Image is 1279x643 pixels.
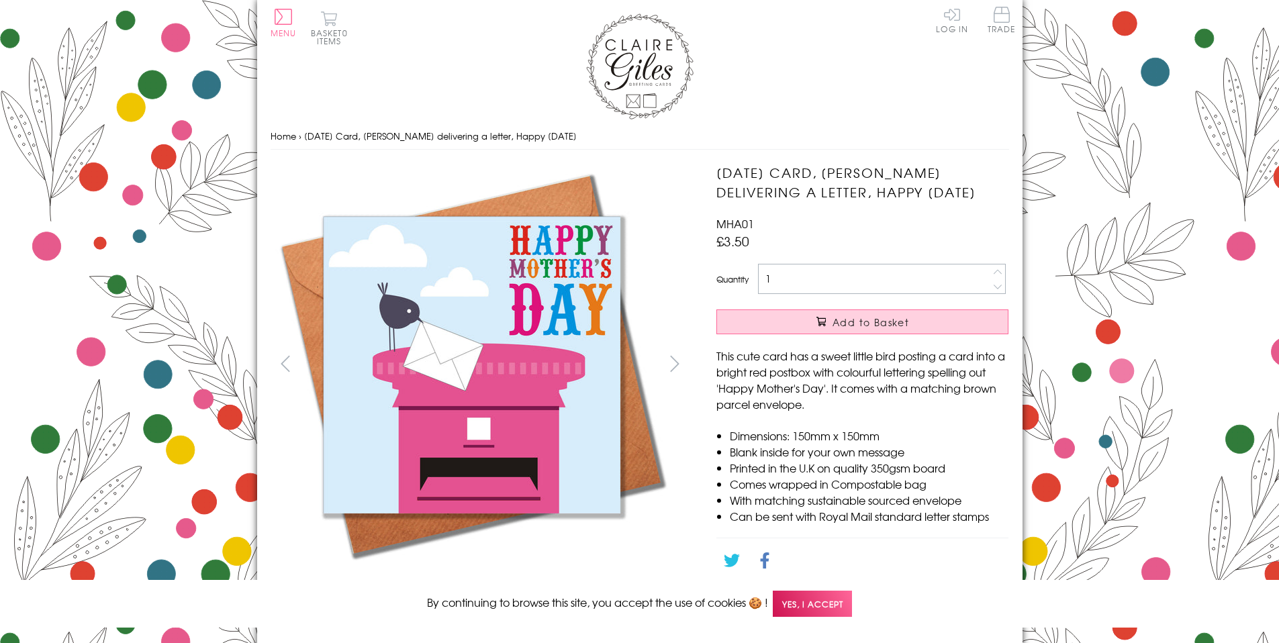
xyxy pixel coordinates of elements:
[271,27,297,39] span: Menu
[299,130,301,142] span: ›
[716,215,754,232] span: MHA01
[730,476,1008,492] li: Comes wrapped in Compostable bag
[659,348,690,379] button: next
[311,11,348,45] button: Basket0 items
[988,7,1016,33] span: Trade
[716,163,1008,202] h1: [DATE] Card, [PERSON_NAME] delivering a letter, Happy [DATE]
[716,232,749,250] span: £3.50
[730,492,1008,508] li: With matching sustainable sourced envelope
[304,130,577,142] span: [DATE] Card, [PERSON_NAME] delivering a letter, Happy [DATE]
[317,27,348,47] span: 0 items
[730,460,1008,476] li: Printed in the U.K on quality 350gsm board
[271,130,296,142] a: Home
[988,7,1016,36] a: Trade
[730,444,1008,460] li: Blank inside for your own message
[271,348,301,379] button: prev
[586,13,694,119] img: Claire Giles Greetings Cards
[271,163,673,566] img: Mother's Day Card, Bird delivering a letter, Happy Mother's Day
[716,273,749,285] label: Quantity
[936,7,968,33] a: Log In
[833,315,909,329] span: Add to Basket
[773,591,852,617] span: Yes, I accept
[730,428,1008,444] li: Dimensions: 150mm x 150mm
[730,508,1008,524] li: Can be sent with Royal Mail standard letter stamps
[271,9,297,37] button: Menu
[716,309,1008,334] button: Add to Basket
[716,348,1008,412] p: This cute card has a sweet little bird posting a card into a bright red postbox with colourful le...
[271,123,1009,150] nav: breadcrumbs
